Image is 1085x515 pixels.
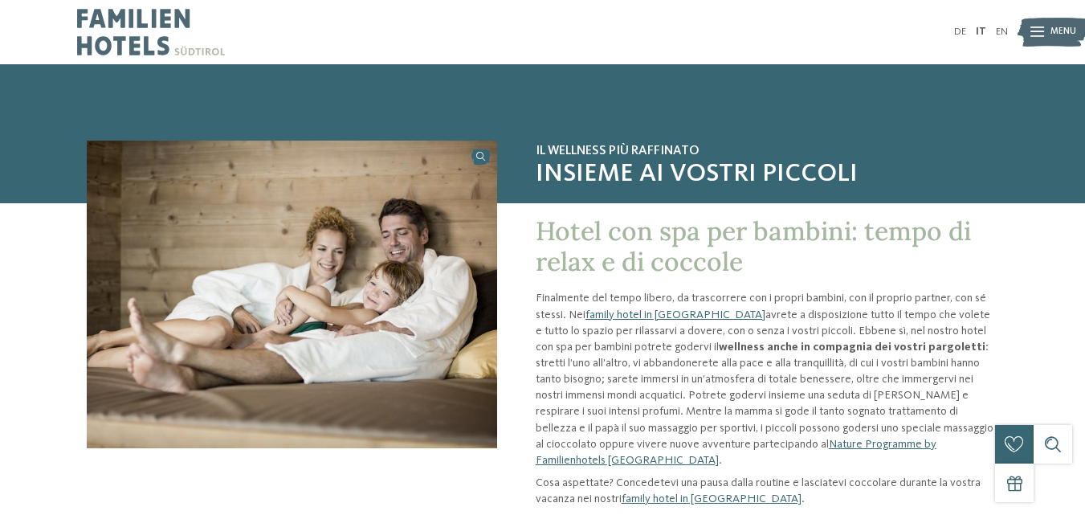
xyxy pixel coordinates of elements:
[87,141,497,448] img: Hotel con spa per bambini: è tempo di coccole!
[536,475,999,507] p: Cosa aspettate? Concedetevi una pausa dalla routine e lasciatevi coccolare durante la vostra vaca...
[536,439,936,466] a: Nature Programme by Familienhotels [GEOGRAPHIC_DATA]
[585,309,765,321] a: family hotel in [GEOGRAPHIC_DATA]
[996,27,1008,37] a: EN
[622,493,802,505] a: family hotel in [GEOGRAPHIC_DATA]
[536,290,999,468] p: Finalmente del tempo libero, da trascorrere con i propri bambini, con il proprio partner, con sé ...
[1050,26,1076,39] span: Menu
[536,144,999,159] span: Il wellness più raffinato
[954,27,966,37] a: DE
[536,159,999,190] span: insieme ai vostri piccoli
[976,27,986,37] a: IT
[536,215,971,278] span: Hotel con spa per bambini: tempo di relax e di coccole
[719,341,985,353] strong: wellness anche in compagnia dei vostri pargoletti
